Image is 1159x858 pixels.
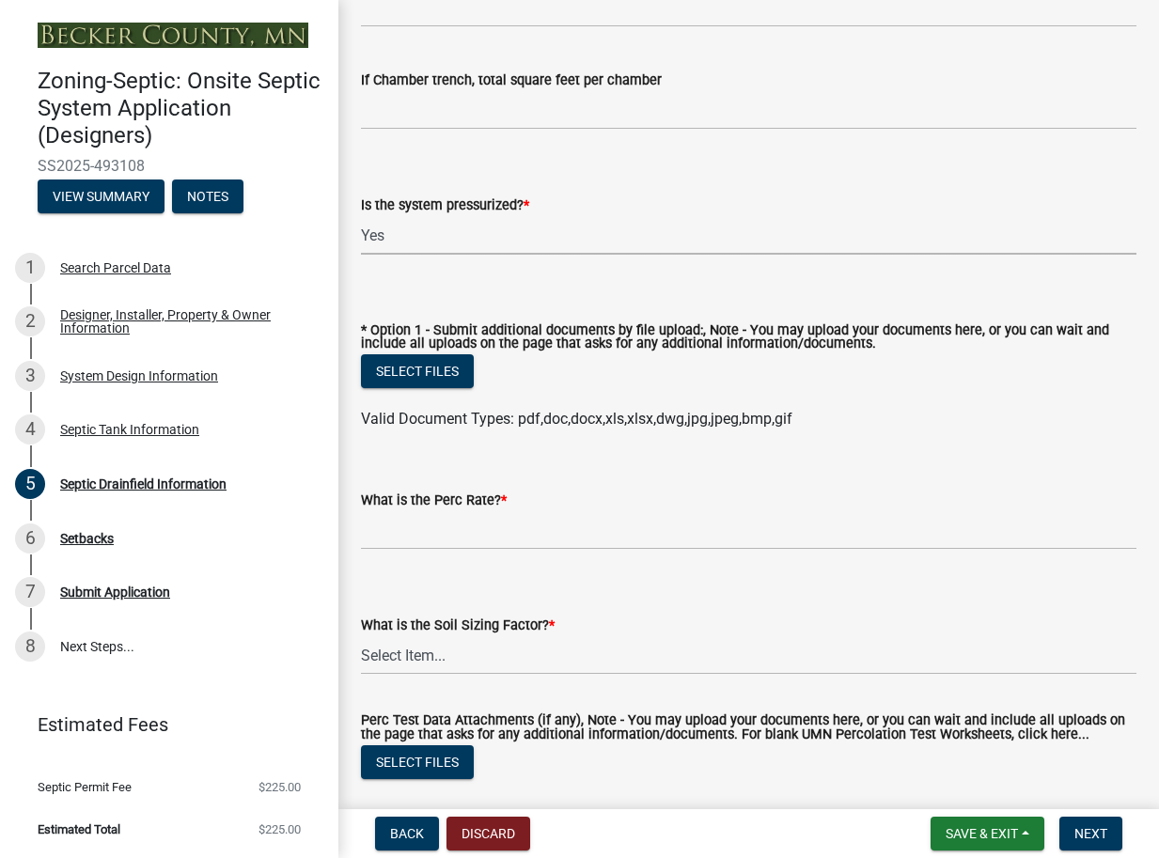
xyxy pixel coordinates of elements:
[1059,817,1122,850] button: Next
[258,781,301,793] span: $225.00
[15,469,45,499] div: 5
[38,23,308,48] img: Becker County, Minnesota
[361,619,555,632] label: What is the Soil Sizing Factor?
[361,410,792,428] span: Valid Document Types: pdf,doc,docx,xls,xlsx,dwg,jpg,jpeg,bmp,gif
[172,190,243,205] wm-modal-confirm: Notes
[60,477,227,491] div: Septic Drainfield Information
[172,179,243,213] button: Notes
[60,261,171,274] div: Search Parcel Data
[361,745,474,779] button: Select files
[38,179,164,213] button: View Summary
[361,74,662,87] label: If Chamber trench, total square feet per chamber
[60,369,218,382] div: System Design Information
[15,632,45,662] div: 8
[15,414,45,445] div: 4
[931,817,1044,850] button: Save & Exit
[60,585,170,599] div: Submit Application
[38,823,120,835] span: Estimated Total
[375,817,439,850] button: Back
[38,157,301,175] span: SS2025-493108
[15,706,308,743] a: Estimated Fees
[361,801,792,819] span: Valid Document Types: pdf,doc,docx,xls,xlsx,dwg,jpg,jpeg,bmp,gif
[60,532,114,545] div: Setbacks
[446,817,530,850] button: Discard
[361,199,529,212] label: Is the system pressurized?
[361,354,474,388] button: Select files
[946,826,1018,841] span: Save & Exit
[361,324,1136,351] label: * Option 1 - Submit additional documents by file upload:, Note - You may upload your documents he...
[60,423,199,436] div: Septic Tank Information
[258,823,301,835] span: $225.00
[38,190,164,205] wm-modal-confirm: Summary
[15,361,45,391] div: 3
[1074,826,1107,841] span: Next
[15,523,45,554] div: 6
[361,714,1136,741] label: Perc Test Data Attachments (if any), Note - You may upload your documents here, or you can wait a...
[361,494,507,507] label: What is the Perc Rate?
[38,781,132,793] span: Septic Permit Fee
[15,306,45,336] div: 2
[38,68,323,148] h4: Zoning-Septic: Onsite Septic System Application (Designers)
[60,308,308,335] div: Designer, Installer, Property & Owner Information
[390,826,424,841] span: Back
[15,253,45,283] div: 1
[15,577,45,607] div: 7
